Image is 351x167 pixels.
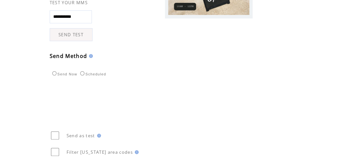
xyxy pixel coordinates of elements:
[67,149,133,155] span: Filter [US_STATE] area codes
[133,150,139,154] img: help.gif
[52,71,56,75] input: Send Now
[79,72,106,76] label: Scheduled
[87,54,93,58] img: help.gif
[67,133,95,139] span: Send as test
[50,28,93,41] a: SEND TEST
[51,72,77,76] label: Send Now
[50,52,87,60] span: Send Method
[95,134,101,138] img: help.gif
[80,71,84,75] input: Scheduled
